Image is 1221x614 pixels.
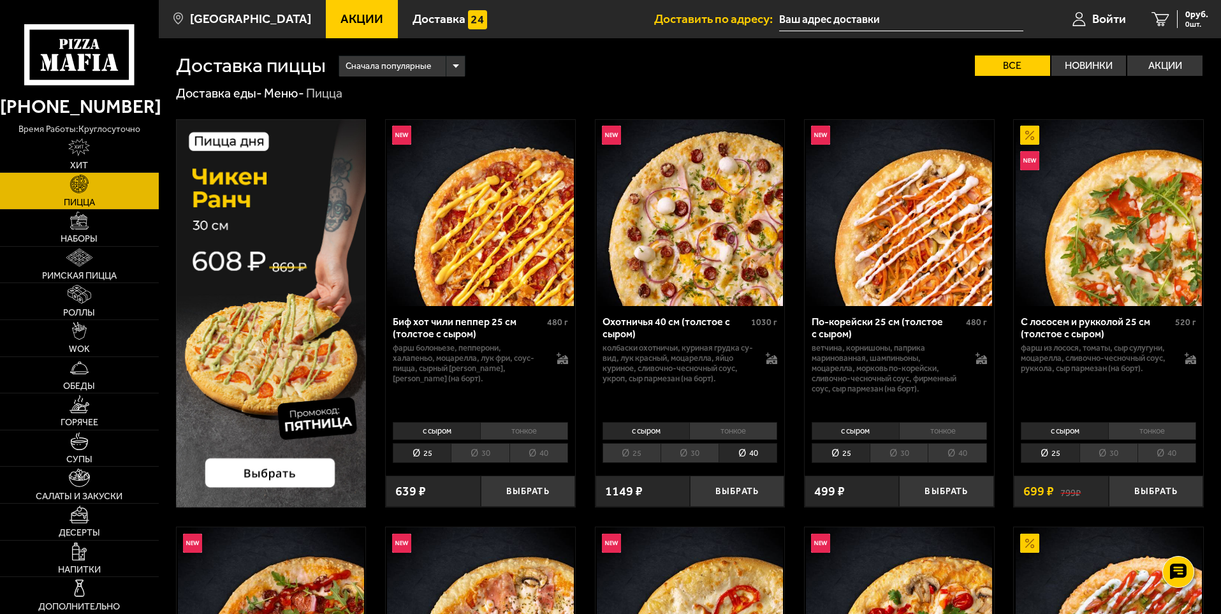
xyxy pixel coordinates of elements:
li: 40 [1137,443,1196,463]
li: 30 [451,443,509,463]
li: 30 [661,443,719,463]
span: Пицца [64,198,95,207]
label: Акции [1127,55,1203,76]
p: фарш болоньезе, пепперони, халапеньо, моцарелла, лук фри, соус-пицца, сырный [PERSON_NAME], [PERS... [393,343,544,384]
p: колбаски охотничьи, куриная грудка су-вид, лук красный, моцарелла, яйцо куриное, сливочно-чесночн... [603,343,754,384]
span: 0 руб. [1185,10,1208,19]
span: Роллы [63,309,95,318]
li: тонкое [1108,422,1196,440]
span: Доставка [413,13,465,25]
li: 25 [1021,443,1079,463]
span: Напитки [58,566,101,574]
span: Салаты и закуски [36,492,122,501]
img: Акционный [1020,534,1039,553]
label: Все [975,55,1050,76]
li: с сыром [603,422,690,440]
li: с сыром [1021,422,1108,440]
li: 30 [1079,443,1137,463]
s: 799 ₽ [1060,485,1081,498]
a: НовинкаБиф хот чили пеппер 25 см (толстое с сыром) [386,120,575,306]
button: Выбрать [481,476,575,507]
img: Новинка [392,126,411,145]
span: 699 ₽ [1023,485,1054,498]
img: Новинка [183,534,202,553]
div: Биф хот чили пеппер 25 см (толстое с сыром) [393,316,544,340]
p: фарш из лосося, томаты, сыр сулугуни, моцарелла, сливочно-чесночный соус, руккола, сыр пармезан (... [1021,343,1172,374]
span: Десерты [59,529,100,537]
img: Биф хот чили пеппер 25 см (толстое с сыром) [387,120,573,306]
div: По-корейски 25 см (толстое с сыром) [812,316,963,340]
input: Ваш адрес доставки [779,8,1023,31]
li: 40 [509,443,568,463]
img: 15daf4d41897b9f0e9f617042186c801.svg [468,10,487,29]
div: С лососем и рукколой 25 см (толстое с сыром) [1021,316,1172,340]
span: Наборы [61,235,98,244]
span: 0 шт. [1185,20,1208,28]
li: с сыром [393,422,480,440]
li: 40 [719,443,777,463]
img: Акционный [1020,126,1039,145]
a: Доставка еды- [176,85,262,101]
span: 480 г [966,317,987,328]
span: Горячее [61,418,98,427]
a: НовинкаОхотничья 40 см (толстое с сыром) [596,120,785,306]
li: 25 [393,443,451,463]
h1: Доставка пиццы [176,55,326,76]
span: Сначала популярные [346,54,431,78]
button: Выбрать [899,476,993,507]
span: 480 г [547,317,568,328]
span: Акции [340,13,383,25]
span: Дополнительно [38,603,120,611]
span: Римская пицца [42,272,117,281]
li: тонкое [899,422,987,440]
img: Новинка [602,534,621,553]
div: Охотничья 40 см (толстое с сыром) [603,316,749,340]
span: 639 ₽ [395,485,426,498]
span: Хит [70,161,88,170]
img: Охотничья 40 см (толстое с сыром) [597,120,783,306]
li: 25 [812,443,870,463]
button: Выбрать [690,476,784,507]
li: 25 [603,443,661,463]
img: Новинка [811,534,830,553]
span: WOK [69,345,90,354]
li: 40 [928,443,986,463]
img: Новинка [811,126,830,145]
li: 30 [870,443,928,463]
span: Супы [66,455,92,464]
span: Обеды [63,382,95,391]
span: [GEOGRAPHIC_DATA] [190,13,311,25]
img: Новинка [392,534,411,553]
label: Новинки [1051,55,1127,76]
div: Пицца [306,85,342,102]
img: Новинка [1020,151,1039,170]
button: Выбрать [1109,476,1203,507]
span: 499 ₽ [814,485,845,498]
a: НовинкаПо-корейски 25 см (толстое с сыром) [805,120,994,306]
a: АкционныйНовинкаС лососем и рукколой 25 см (толстое с сыром) [1014,120,1203,306]
li: тонкое [689,422,777,440]
img: Новинка [602,126,621,145]
span: 1030 г [751,317,777,328]
span: Войти [1092,13,1126,25]
span: 1149 ₽ [605,485,643,498]
a: Меню- [264,85,304,101]
li: с сыром [812,422,899,440]
li: тонкое [480,422,568,440]
img: По-корейски 25 см (толстое с сыром) [806,120,992,306]
img: С лососем и рукколой 25 см (толстое с сыром) [1016,120,1202,306]
span: 520 г [1175,317,1196,328]
span: Доставить по адресу: [654,13,779,25]
p: ветчина, корнишоны, паприка маринованная, шампиньоны, моцарелла, морковь по-корейски, сливочно-че... [812,343,963,394]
